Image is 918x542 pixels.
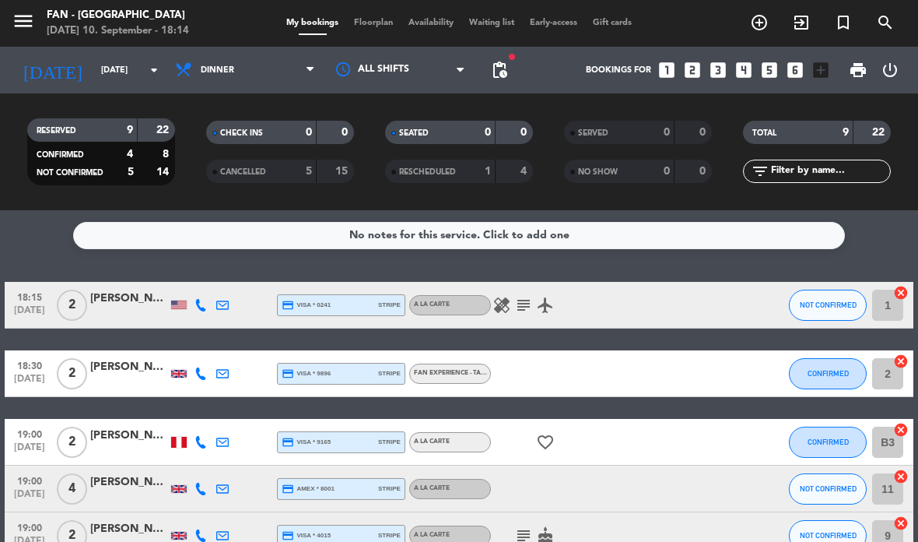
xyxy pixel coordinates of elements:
[57,290,87,321] span: 2
[306,127,312,138] strong: 0
[378,530,401,540] span: stripe
[156,167,172,178] strong: 14
[399,168,456,176] span: RESCHEDULED
[12,9,35,33] i: menu
[699,166,709,177] strong: 0
[485,127,491,138] strong: 0
[10,489,49,507] span: [DATE]
[282,483,294,495] i: credit_card
[492,296,511,315] i: healing
[128,167,134,178] strong: 5
[156,125,172,135] strong: 22
[664,127,670,138] strong: 0
[282,436,294,449] i: credit_card
[47,23,189,39] div: [DATE] 10. September - 18:14
[507,52,517,62] span: fiber_manual_record
[893,422,909,438] i: cancel
[874,47,906,93] div: LOG OUT
[834,13,853,32] i: turned_in_not
[520,127,530,138] strong: 0
[792,13,811,32] i: exit_to_app
[780,9,822,36] span: WALK IN
[12,53,93,87] i: [DATE]
[10,356,49,374] span: 18:30
[127,125,133,135] strong: 9
[664,166,670,177] strong: 0
[346,19,401,27] span: Floorplan
[872,127,888,138] strong: 22
[282,299,331,311] span: visa * 0241
[10,442,49,460] span: [DATE]
[843,127,849,138] strong: 9
[822,9,864,36] span: Special reservation
[37,127,76,135] span: RESERVED
[90,290,168,308] div: [PERSON_NAME]
[759,60,780,80] i: looks_5
[399,129,429,137] span: SEATED
[10,518,49,536] span: 19:00
[47,8,189,23] div: Fan - [GEOGRAPHIC_DATA]
[657,60,677,80] i: looks_one
[536,433,555,452] i: favorite_border
[893,354,909,369] i: cancel
[864,9,906,36] span: SEARCH
[849,61,867,79] span: print
[401,19,461,27] span: Availability
[800,484,857,493] span: NOT CONFIRMED
[279,19,346,27] span: My bookings
[585,19,639,27] span: Gift cards
[10,471,49,489] span: 19:00
[57,427,87,458] span: 2
[414,485,450,491] span: A la carte
[461,19,522,27] span: Waiting list
[57,358,87,389] span: 2
[752,129,776,137] span: TOTAL
[10,287,49,305] span: 18:15
[514,296,533,315] i: subject
[163,149,172,160] strong: 8
[750,13,769,32] i: add_circle_outline
[893,285,909,301] i: cancel
[414,301,450,308] span: A la carte
[90,427,168,445] div: [PERSON_NAME]
[485,166,491,177] strong: 1
[789,290,867,321] button: NOT CONFIRMED
[789,473,867,505] button: NOT CONFIRMED
[578,129,608,137] span: SERVED
[90,473,168,491] div: [PERSON_NAME]
[800,531,857,540] span: NOT CONFIRMED
[414,532,450,538] span: A la carte
[789,358,867,389] button: CONFIRMED
[893,469,909,484] i: cancel
[220,129,263,137] span: CHECK INS
[349,227,569,245] div: No notes for this service. Click to add one
[10,305,49,323] span: [DATE]
[37,151,84,159] span: CONFIRMED
[536,296,555,315] i: airplanemode_active
[335,166,351,177] strong: 15
[282,436,331,449] span: visa * 9165
[127,149,133,160] strong: 4
[800,301,857,309] span: NOT CONFIRMED
[145,61,163,79] i: arrow_drop_down
[808,369,849,378] span: CONFIRMED
[682,60,703,80] i: looks_two
[520,166,530,177] strong: 4
[12,9,35,38] button: menu
[876,13,895,32] i: search
[10,424,49,442] span: 19:00
[282,530,294,542] i: credit_card
[699,127,709,138] strong: 0
[734,60,754,80] i: looks_4
[220,168,266,176] span: CANCELLED
[708,60,728,80] i: looks_3
[306,166,312,177] strong: 5
[414,370,603,376] span: Fan Experience - Tasting Menu (Dining Room)
[893,516,909,531] i: cancel
[10,374,49,392] span: [DATE]
[282,483,335,495] span: amex * 8001
[586,65,651,76] span: Bookings for
[769,163,890,180] input: Filter by name...
[378,484,401,494] span: stripe
[282,299,294,311] i: credit_card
